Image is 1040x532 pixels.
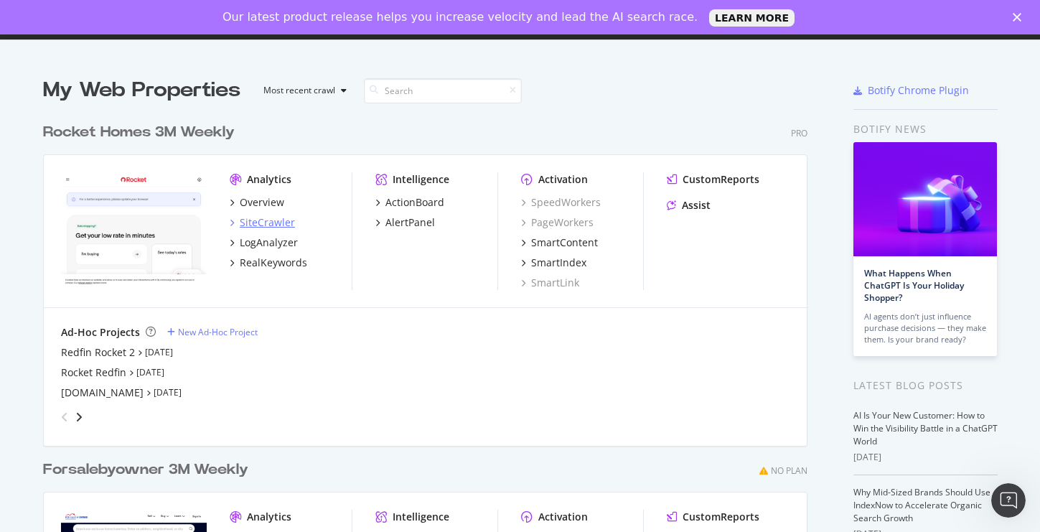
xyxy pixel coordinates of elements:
[43,122,240,143] a: Rocket Homes 3M Weekly
[230,215,295,230] a: SiteCrawler
[375,195,444,210] a: ActionBoard
[43,76,240,105] div: My Web Properties
[853,451,998,464] div: [DATE]
[154,386,182,398] a: [DATE]
[240,195,284,210] div: Overview
[683,510,759,524] div: CustomReports
[43,459,254,480] a: Forsalebyowner 3M Weekly
[521,256,586,270] a: SmartIndex
[222,10,698,24] div: Our latest product release helps you increase velocity and lead the AI search race.
[364,78,522,103] input: Search
[145,346,173,358] a: [DATE]
[61,365,126,380] a: Rocket Redfin
[791,127,807,139] div: Pro
[853,409,998,447] a: AI Is Your New Customer: How to Win the Visibility Battle in a ChatGPT World
[521,276,579,290] a: SmartLink
[55,406,74,429] div: angle-left
[521,215,594,230] a: PageWorkers
[667,172,759,187] a: CustomReports
[853,378,998,393] div: Latest Blog Posts
[853,121,998,137] div: Botify news
[61,345,135,360] a: Redfin Rocket 2
[74,410,84,424] div: angle-right
[178,326,258,338] div: New Ad-Hoc Project
[375,215,435,230] a: AlertPanel
[247,172,291,187] div: Analytics
[61,386,144,400] a: [DOMAIN_NAME]
[167,326,258,338] a: New Ad-Hoc Project
[864,311,986,345] div: AI agents don’t just influence purchase decisions — they make them. Is your brand ready?
[1013,13,1027,22] div: Close
[252,79,352,102] button: Most recent crawl
[61,172,207,289] img: www.rocket.com
[683,172,759,187] div: CustomReports
[538,172,588,187] div: Activation
[667,510,759,524] a: CustomReports
[230,256,307,270] a: RealKeywords
[43,122,235,143] div: Rocket Homes 3M Weekly
[531,235,598,250] div: SmartContent
[43,459,248,480] div: Forsalebyowner 3M Weekly
[521,195,601,210] a: SpeedWorkers
[393,172,449,187] div: Intelligence
[521,235,598,250] a: SmartContent
[385,215,435,230] div: AlertPanel
[393,510,449,524] div: Intelligence
[853,83,969,98] a: Botify Chrome Plugin
[240,215,295,230] div: SiteCrawler
[771,465,807,477] div: No Plan
[385,195,444,210] div: ActionBoard
[864,267,964,304] a: What Happens When ChatGPT Is Your Holiday Shopper?
[61,325,140,340] div: Ad-Hoc Projects
[136,366,164,378] a: [DATE]
[538,510,588,524] div: Activation
[853,142,997,256] img: What Happens When ChatGPT Is Your Holiday Shopper?
[682,198,711,213] div: Assist
[230,195,284,210] a: Overview
[263,86,335,95] div: Most recent crawl
[240,235,298,250] div: LogAnalyzer
[868,83,969,98] div: Botify Chrome Plugin
[667,198,711,213] a: Assist
[247,510,291,524] div: Analytics
[230,235,298,250] a: LogAnalyzer
[853,486,990,524] a: Why Mid-Sized Brands Should Use IndexNow to Accelerate Organic Search Growth
[709,9,795,27] a: LEARN MORE
[531,256,586,270] div: SmartIndex
[240,256,307,270] div: RealKeywords
[991,483,1026,518] iframe: Intercom live chat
